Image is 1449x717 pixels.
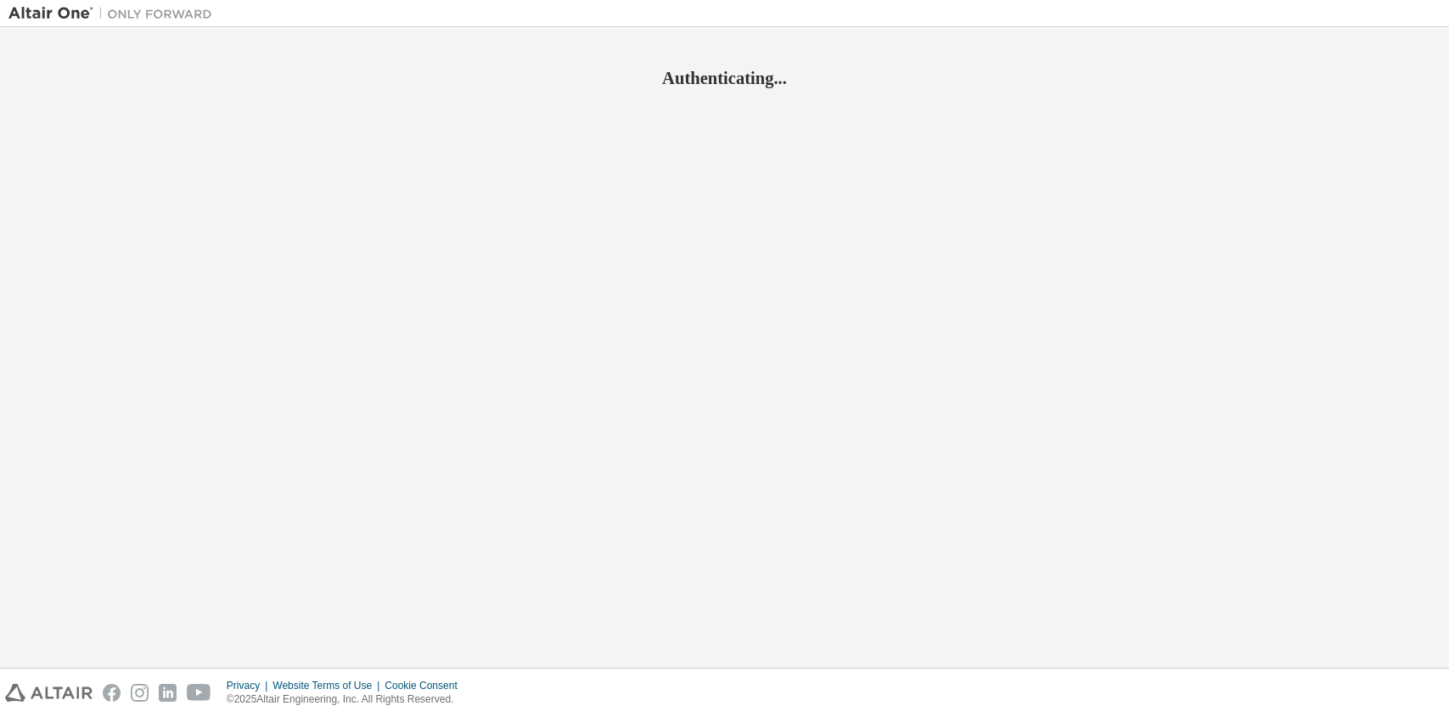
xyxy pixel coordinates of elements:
[385,679,467,692] div: Cookie Consent
[227,692,468,707] p: © 2025 Altair Engineering, Inc. All Rights Reserved.
[187,684,211,702] img: youtube.svg
[131,684,149,702] img: instagram.svg
[272,679,385,692] div: Website Terms of Use
[5,684,93,702] img: altair_logo.svg
[103,684,121,702] img: facebook.svg
[8,5,221,22] img: Altair One
[159,684,177,702] img: linkedin.svg
[227,679,272,692] div: Privacy
[8,67,1441,89] h2: Authenticating...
